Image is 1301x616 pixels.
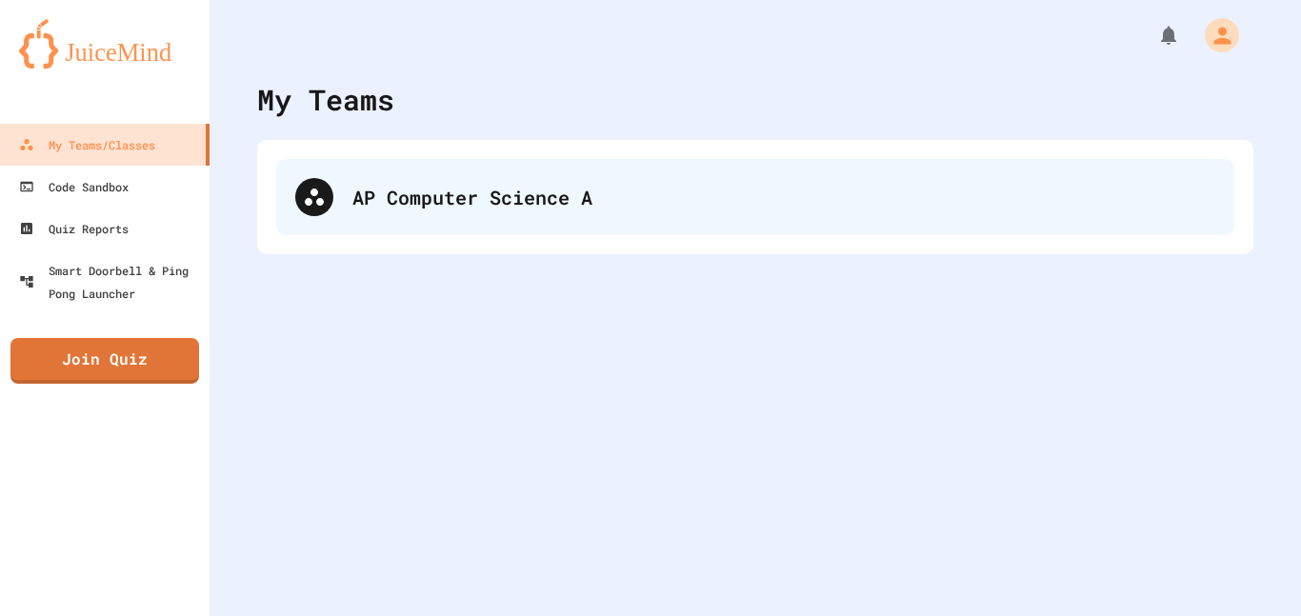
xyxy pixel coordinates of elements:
div: AP Computer Science A [352,183,1215,211]
div: My Teams/Classes [19,133,155,156]
div: My Teams [257,78,394,121]
div: Code Sandbox [19,175,129,198]
div: Smart Doorbell & Ping Pong Launcher [19,259,202,305]
div: AP Computer Science A [276,159,1234,235]
div: My Notifications [1122,19,1185,51]
img: logo-orange.svg [19,19,190,69]
a: Join Quiz [10,338,199,384]
div: Quiz Reports [19,217,129,240]
div: My Account [1185,13,1244,57]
